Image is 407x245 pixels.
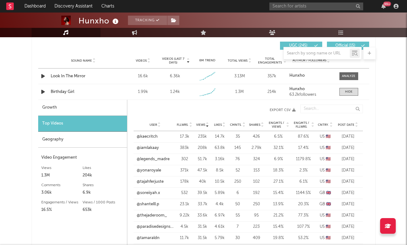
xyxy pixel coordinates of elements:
[196,179,210,185] div: 40k
[196,212,210,219] div: 33.6k
[269,3,363,10] input: Search for artists
[267,145,289,151] div: 32.1 %
[326,146,331,150] span: 🇺🇸
[318,123,329,127] span: Cntry.
[214,123,222,127] span: Likes
[326,168,331,172] span: 🇺🇸
[230,212,246,219] div: 55
[293,224,314,230] div: 107.7 %
[137,235,160,241] a: @tamaraldn
[293,235,314,241] div: 53.2 %
[51,73,116,79] a: Look In The Mirror
[257,57,282,64] span: Total Engagements
[327,42,369,50] button: Official(15)
[249,212,264,219] div: 95
[267,201,289,207] div: 13.9 %
[289,74,305,78] strong: Hunxho
[128,16,167,25] button: Tracking
[177,235,192,241] div: 11.7k
[137,201,159,207] a: @shantelll.p
[318,145,333,151] div: US
[336,201,360,207] div: [DATE]
[41,164,83,172] div: Views
[267,134,289,140] div: 6.5 %
[177,145,192,151] div: 383k
[336,212,360,219] div: [DATE]
[289,87,305,91] strong: Hunxho
[83,199,124,206] div: Views / 1000 Posts
[249,134,264,140] div: 426
[289,93,333,97] div: 63.2k followers
[38,116,127,132] div: Top Videos
[331,44,360,48] span: Official ( 15 )
[177,156,192,162] div: 302
[230,179,246,185] div: 250
[177,134,192,140] div: 17.3k
[137,156,170,162] a: @legends_madre
[213,134,227,140] div: 14.7k
[293,134,314,140] div: 87.6 %
[318,201,333,207] div: GB
[280,42,322,50] button: UGC(245)
[336,167,360,174] div: [DATE]
[196,167,210,174] div: 47.5k
[267,224,289,230] div: 15.4 %
[213,179,227,185] div: 10.5k
[83,189,124,197] div: 6.9k
[336,134,360,140] div: [DATE]
[177,212,192,219] div: 9.22k
[381,4,386,9] button: 99+
[213,212,227,219] div: 6.97k
[230,123,242,127] span: Cmnts.
[267,212,289,219] div: 21.2 %
[257,89,286,95] div: 214k
[137,224,174,230] a: @paradisedesignsbycle
[136,59,147,63] span: Videos
[326,157,331,161] span: 🇺🇸
[213,145,227,151] div: 63.8k
[326,213,331,217] span: 🇺🇸
[318,190,333,196] div: GB
[230,134,246,140] div: 35
[137,212,167,219] a: @thejaderoom_
[196,156,210,162] div: 51.7k
[293,59,326,63] span: Author / Followers
[41,206,83,214] div: 16.5%
[230,190,246,196] div: 6
[196,134,210,140] div: 235k
[284,44,313,48] span: UGC ( 245 )
[170,73,180,79] div: 6.36k
[293,156,314,162] div: 1179.8 %
[83,164,124,172] div: Likes
[193,58,222,63] div: 6M Trend
[213,190,227,196] div: 5.89k
[326,202,331,206] span: 🇬🇧
[318,235,333,241] div: US
[230,156,246,162] div: 76
[225,89,254,95] div: 1.3M
[326,191,331,195] span: 🇬🇧
[249,123,260,127] span: Shares
[267,156,289,162] div: 6.9 %
[230,235,246,241] div: 30
[196,235,210,241] div: 31.5k
[249,235,264,241] div: 409
[267,167,289,174] div: 18.3 %
[336,179,360,185] div: [DATE]
[267,190,289,196] div: 15.4 %
[177,190,192,196] div: 532
[336,224,360,230] div: [DATE]
[289,87,333,91] a: Hunxho
[196,224,210,230] div: 31.5k
[160,57,186,64] span: Videos (last 7 days)
[83,181,124,189] div: Shares
[267,121,286,129] span: Engmts / Views
[249,201,264,207] div: 250
[213,156,227,162] div: 3.16k
[213,201,227,207] div: 4.4k
[51,89,116,95] a: Birthday Girl
[249,224,264,230] div: 223
[79,16,120,26] div: Hunxho
[336,190,360,196] div: [DATE]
